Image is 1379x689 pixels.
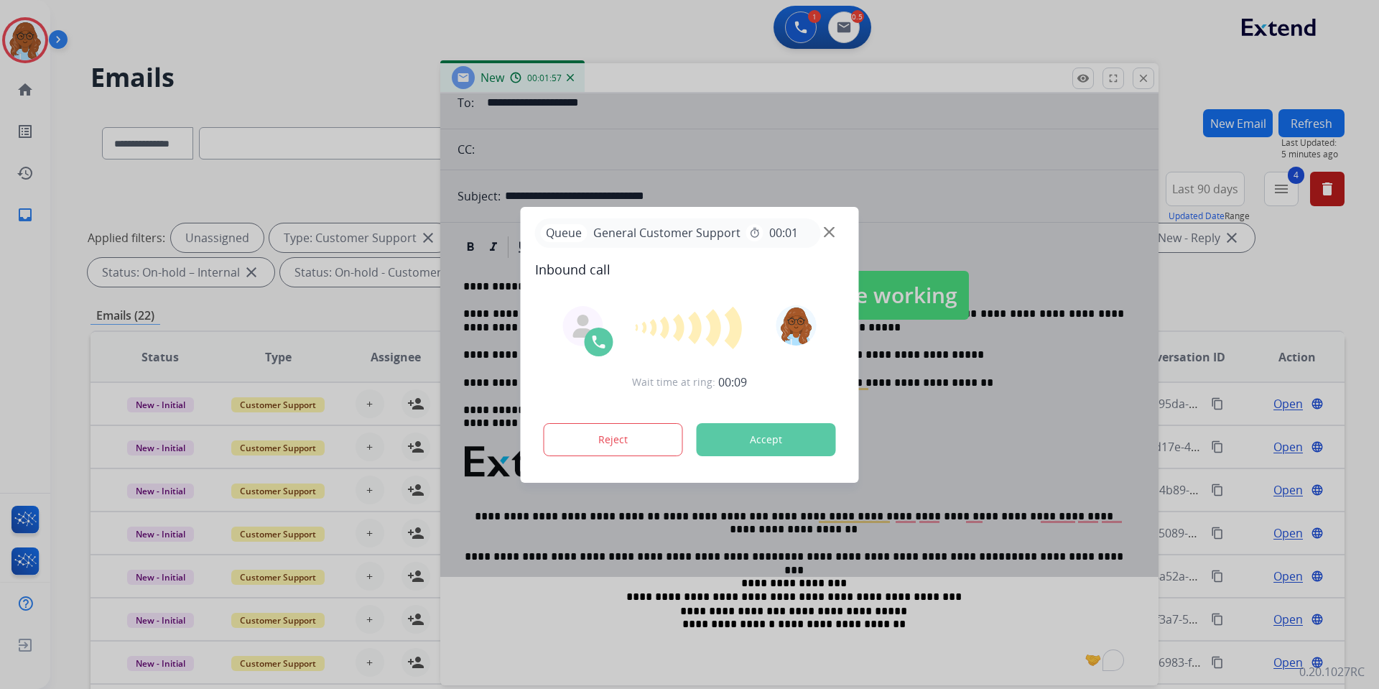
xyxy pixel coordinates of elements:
span: Inbound call [535,259,845,279]
mat-icon: timer [749,227,761,239]
button: Reject [544,423,683,456]
img: agent-avatar [572,315,595,338]
span: General Customer Support [588,224,746,241]
img: avatar [776,305,816,346]
img: call-icon [590,333,608,351]
p: 0.20.1027RC [1299,663,1365,680]
button: Accept [697,423,836,456]
span: 00:09 [718,374,747,391]
span: 00:01 [769,224,798,241]
img: close-button [824,226,835,237]
span: Wait time at ring: [632,375,715,389]
p: Queue [541,224,588,242]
